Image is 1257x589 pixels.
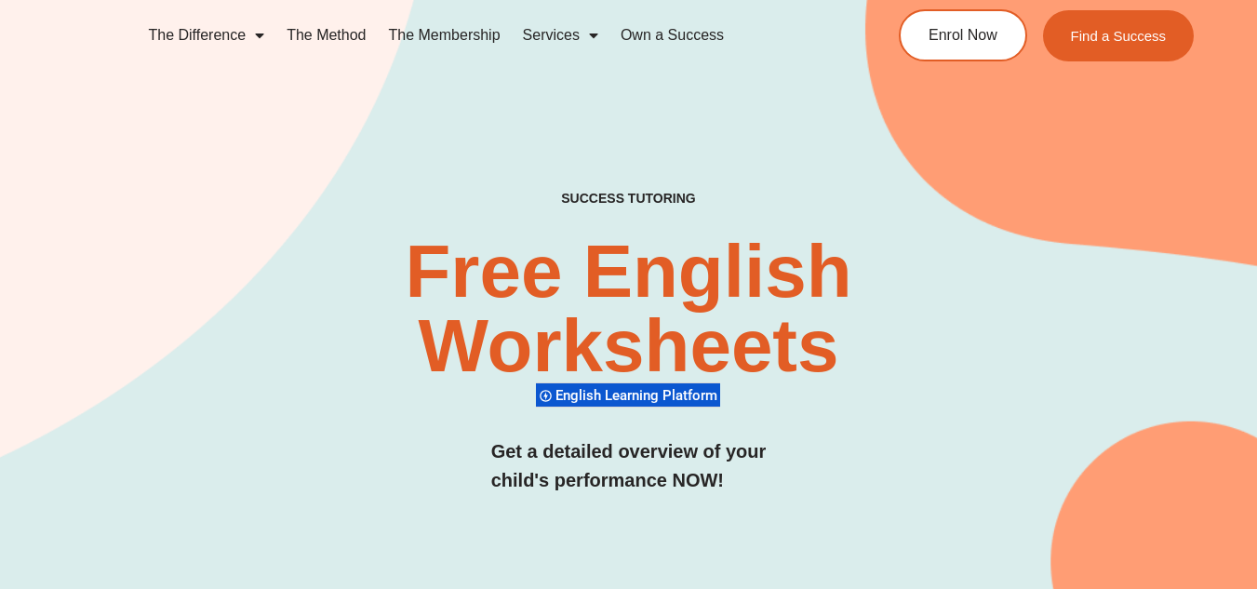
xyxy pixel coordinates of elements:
[491,437,767,495] h3: Get a detailed overview of your child's performance NOW!
[137,14,834,57] nav: Menu
[1043,10,1195,61] a: Find a Success
[137,14,275,57] a: The Difference
[512,14,609,57] a: Services
[929,28,997,43] span: Enrol Now
[555,387,723,404] span: English Learning Platform
[609,14,735,57] a: Own a Success
[255,234,1001,383] h2: Free English Worksheets​
[275,14,377,57] a: The Method
[461,191,796,207] h4: SUCCESS TUTORING​
[536,382,720,408] div: English Learning Platform
[899,9,1027,61] a: Enrol Now
[378,14,512,57] a: The Membership
[1071,29,1167,43] span: Find a Success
